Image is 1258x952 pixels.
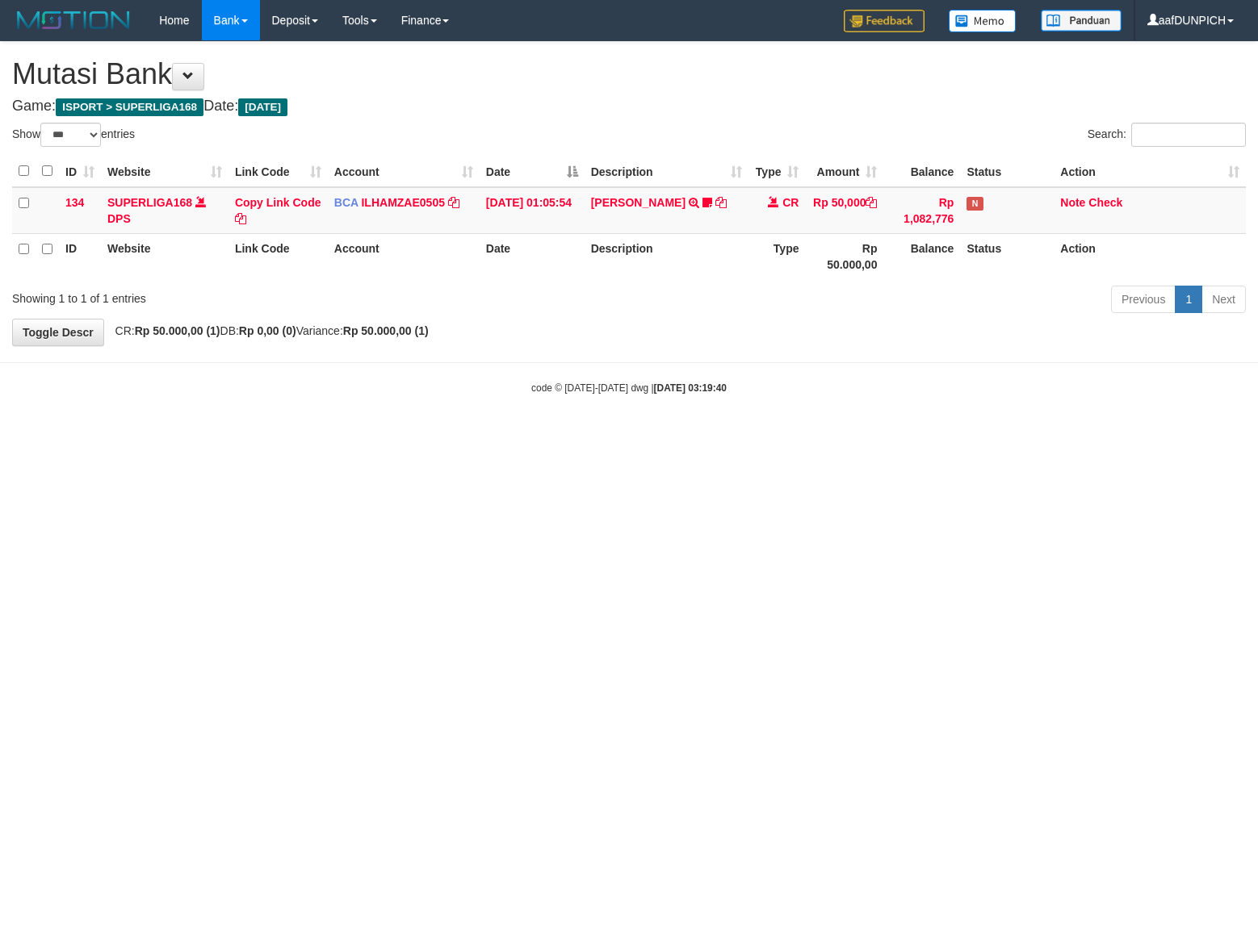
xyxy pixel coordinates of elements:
[12,98,1246,115] h4: Game: Date:
[960,233,1054,279] th: Status
[782,196,799,209] span: CR
[101,187,229,234] td: DPS
[960,156,1054,187] th: Status
[59,233,101,279] th: ID
[59,156,101,187] th: ID: activate to sort column ascending
[343,324,429,337] strong: Rp 50.000,00 (1)
[883,187,960,234] td: Rp 1,082,776
[235,196,321,225] a: Copy Link Code
[1088,123,1246,147] label: Search:
[949,10,1017,32] img: Button%20Memo.svg
[1060,196,1085,209] a: Note
[480,233,585,279] th: Date
[12,8,135,32] img: MOTION_logo.png
[12,284,512,307] div: Showing 1 to 1 of 1 entries
[56,98,203,116] span: ISPORT > SUPERLIGA168
[585,156,749,187] th: Description: activate to sort column ascending
[238,98,287,116] span: [DATE]
[805,156,883,187] th: Amount: activate to sort column ascending
[1054,156,1246,187] th: Action: activate to sort column ascending
[229,156,328,187] th: Link Code: activate to sort column ascending
[531,382,727,394] small: code © [DATE]-[DATE] dwg |
[12,319,104,346] a: Toggle Descr
[448,196,459,209] a: Copy ILHAMZAE0505 to clipboard
[1175,286,1202,313] a: 1
[480,187,585,234] td: [DATE] 01:05:54
[65,196,84,209] span: 134
[749,233,805,279] th: Type
[749,156,805,187] th: Type: activate to sort column ascending
[805,187,883,234] td: Rp 50,000
[239,324,296,337] strong: Rp 0,00 (0)
[107,196,192,209] a: SUPERLIGA168
[591,196,686,209] a: [PERSON_NAME]
[361,196,444,209] a: ILHAMZAE0505
[328,233,480,279] th: Account
[715,196,727,209] a: Copy RAMADHAN MAULANA J to clipboard
[844,10,925,32] img: Feedback.jpg
[1131,123,1246,147] input: Search:
[1041,10,1122,31] img: panduan.png
[480,156,585,187] th: Date: activate to sort column descending
[135,324,220,337] strong: Rp 50.000,00 (1)
[1054,233,1246,279] th: Action
[967,197,983,211] span: Has Note
[12,58,1246,90] h1: Mutasi Bank
[229,233,328,279] th: Link Code
[1088,196,1122,209] a: Check
[654,382,727,394] strong: [DATE] 03:19:40
[866,196,877,209] a: Copy Rp 50,000 to clipboard
[101,156,229,187] th: Website: activate to sort column ascending
[334,196,359,209] span: BCA
[883,233,960,279] th: Balance
[328,156,480,187] th: Account: activate to sort column ascending
[1111,286,1176,313] a: Previous
[1201,286,1246,313] a: Next
[883,156,960,187] th: Balance
[585,233,749,279] th: Description
[805,233,883,279] th: Rp 50.000,00
[40,123,101,147] select: Showentries
[12,123,135,147] label: Show entries
[101,233,229,279] th: Website
[107,324,429,337] span: CR: DB: Variance:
